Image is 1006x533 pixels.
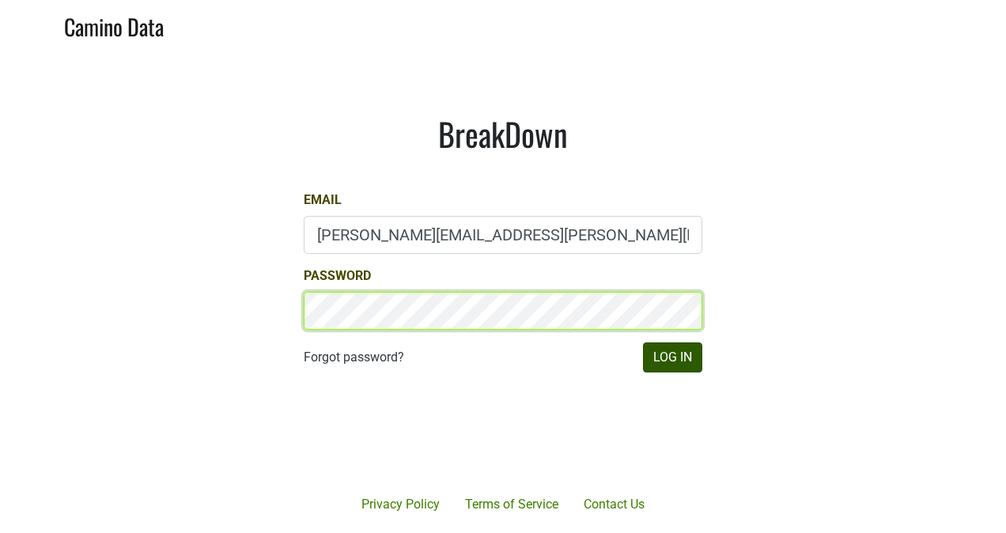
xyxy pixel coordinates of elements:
[304,191,342,210] label: Email
[64,6,164,43] a: Camino Data
[643,342,702,372] button: Log In
[349,489,452,520] a: Privacy Policy
[571,489,657,520] a: Contact Us
[304,115,702,153] h1: BreakDown
[304,348,404,367] a: Forgot password?
[304,266,371,285] label: Password
[452,489,571,520] a: Terms of Service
